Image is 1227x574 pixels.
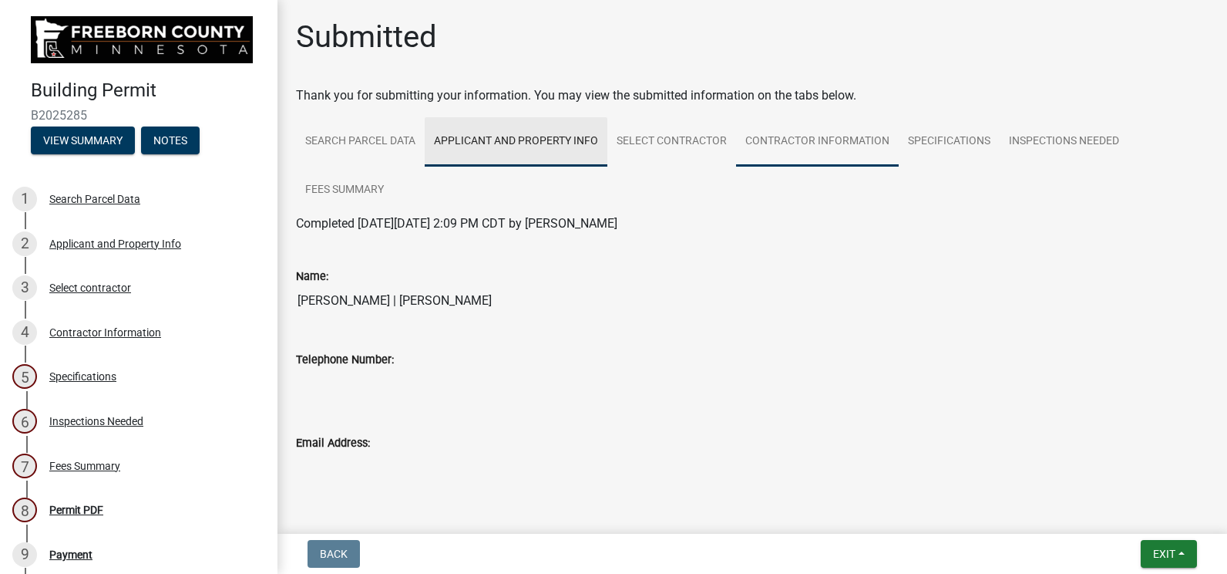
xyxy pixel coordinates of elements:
div: Contractor Information [49,327,161,338]
div: 4 [12,320,37,345]
label: Name: [296,272,328,282]
a: Search Parcel Data [296,117,425,167]
span: Completed [DATE][DATE] 2:09 PM CDT by [PERSON_NAME] [296,216,617,231]
span: Exit [1153,548,1175,560]
label: Telephone Number: [296,355,394,366]
div: 8 [12,498,37,522]
label: Email Address: [296,438,370,449]
div: 6 [12,409,37,434]
a: Specifications [899,117,1000,167]
div: Permit PDF [49,505,103,515]
button: View Summary [31,127,135,154]
h1: Submitted [296,19,437,56]
button: Exit [1141,540,1197,568]
span: B2025285 [31,108,247,123]
span: Back [320,548,348,560]
div: Applicant and Property Info [49,238,181,249]
div: 9 [12,542,37,567]
div: Specifications [49,371,116,382]
div: Select contractor [49,282,131,293]
div: 5 [12,364,37,389]
a: Inspections Needed [1000,117,1128,167]
button: Notes [141,127,200,154]
img: Freeborn County, Minnesota [31,16,253,63]
div: Inspections Needed [49,416,143,427]
div: Thank you for submitting your information. You may view the submitted information on the tabs below. [296,86,1209,105]
div: 7 [12,454,37,478]
div: Search Parcel Data [49,194,140,204]
wm-modal-confirm: Notes [141,135,200,147]
div: 3 [12,275,37,300]
a: Contractor Information [736,117,899,167]
h4: Building Permit [31,79,265,102]
div: 2 [12,231,37,256]
div: Fees Summary [49,461,120,471]
a: Fees Summary [296,166,393,215]
div: 1 [12,187,37,211]
a: Select contractor [607,117,736,167]
wm-modal-confirm: Summary [31,135,135,147]
button: Back [308,540,360,568]
div: Payment [49,549,92,560]
a: Applicant and Property Info [425,117,607,167]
